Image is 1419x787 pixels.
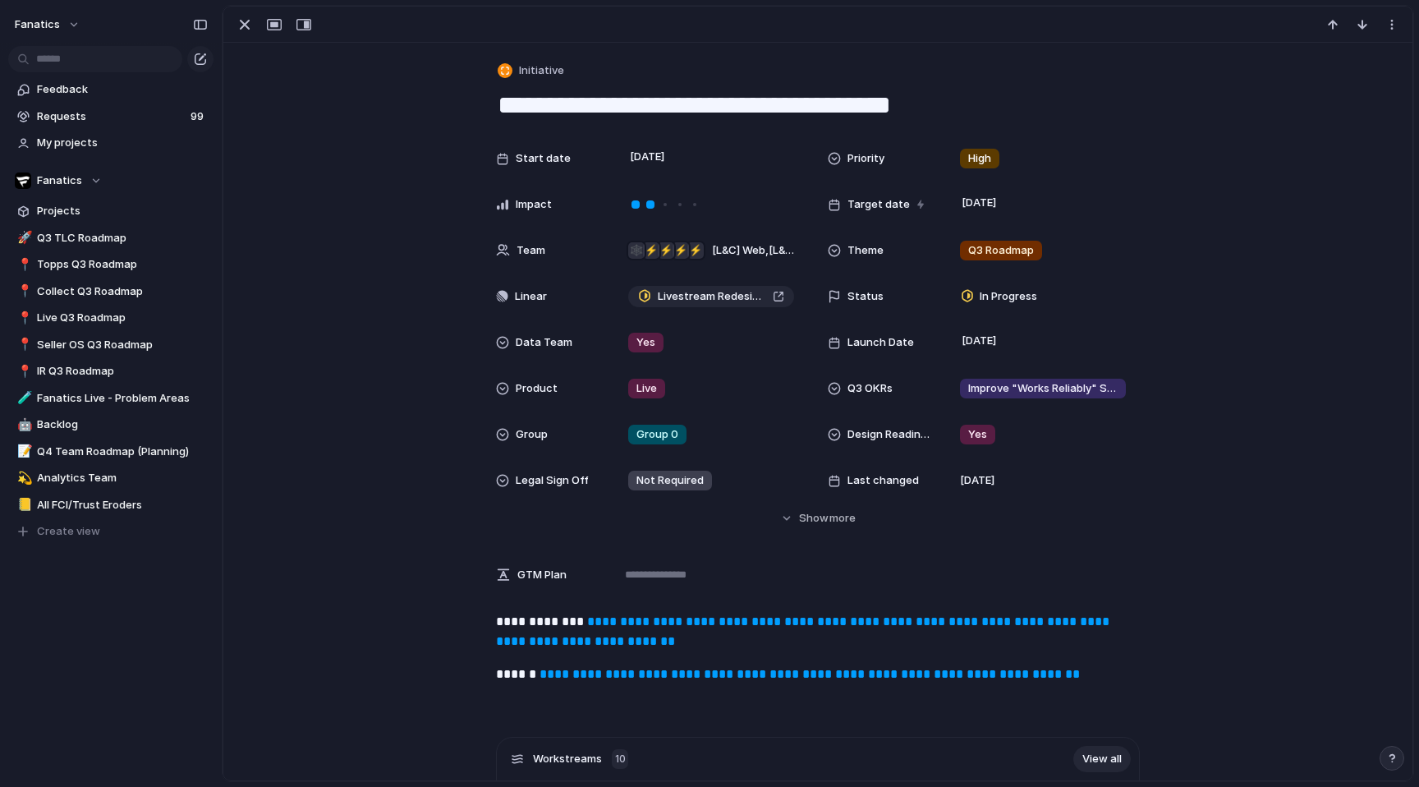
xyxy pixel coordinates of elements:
[17,228,29,247] div: 🚀
[8,493,214,518] a: 📒All FCI/Trust Eroders
[15,283,31,300] button: 📍
[628,286,794,307] a: Livestream Redesign (iOS and Android)
[17,282,29,301] div: 📍
[15,390,31,407] button: 🧪
[37,203,208,219] span: Projects
[8,226,214,251] div: 🚀Q3 TLC Roadmap
[847,242,884,259] span: Theme
[17,469,29,488] div: 💫
[968,426,987,443] span: Yes
[519,62,564,79] span: Initiative
[516,380,558,397] span: Product
[1073,746,1131,772] a: View all
[516,196,552,213] span: Impact
[516,334,572,351] span: Data Team
[37,444,208,460] span: Q4 Team Roadmap (Planning)
[37,417,208,433] span: Backlog
[516,472,589,489] span: Legal Sign Off
[533,751,602,767] span: Workstreams
[37,283,208,300] span: Collect Q3 Roadmap
[628,242,645,259] div: 🕸
[17,362,29,381] div: 📍
[8,466,214,490] div: 💫Analytics Team
[847,150,884,167] span: Priority
[17,389,29,407] div: 🧪
[15,230,31,246] button: 🚀
[8,199,214,223] a: Projects
[17,335,29,354] div: 📍
[15,417,31,433] button: 🤖
[37,135,208,151] span: My projects
[37,363,208,380] span: IR Q3 Roadmap
[829,510,856,527] span: more
[37,390,208,407] span: Fanatics Live - Problem Areas
[8,279,214,304] a: 📍Collect Q3 Roadmap
[8,306,214,330] a: 📍Live Q3 Roadmap
[687,242,704,259] div: ⚡
[17,416,29,435] div: 🤖
[636,380,657,397] span: Live
[636,334,655,351] span: Yes
[517,242,545,259] span: Team
[8,359,214,384] a: 📍IR Q3 Roadmap
[15,337,31,353] button: 📍
[636,426,678,443] span: Group 0
[37,108,186,125] span: Requests
[17,309,29,328] div: 📍
[712,242,794,259] span: [L&C] Web , [L&C] Backend , [L&C] iOS , [L&C] Android , Design Team
[8,77,214,102] a: Feedback
[8,104,214,129] a: Requests99
[636,472,704,489] span: Not Required
[957,331,1001,351] span: [DATE]
[516,150,571,167] span: Start date
[7,12,89,38] button: fanatics
[980,288,1037,305] span: In Progress
[15,16,60,33] span: fanatics
[37,81,208,98] span: Feedback
[673,242,689,259] div: ⚡
[8,131,214,155] a: My projects
[37,230,208,246] span: Q3 TLC Roadmap
[8,519,214,544] button: Create view
[17,442,29,461] div: 📝
[658,242,674,259] div: ⚡
[658,288,766,305] span: Livestream Redesign (iOS and Android)
[15,497,31,513] button: 📒
[8,412,214,437] div: 🤖Backlog
[17,255,29,274] div: 📍
[847,426,933,443] span: Design Readiness
[8,252,214,277] a: 📍Topps Q3 Roadmap
[494,59,569,83] button: Initiative
[799,510,829,527] span: Show
[847,472,919,489] span: Last changed
[37,523,100,540] span: Create view
[626,147,669,167] span: [DATE]
[517,567,567,583] span: GTM Plan
[37,337,208,353] span: Seller OS Q3 Roadmap
[8,333,214,357] a: 📍Seller OS Q3 Roadmap
[17,495,29,514] div: 📒
[15,256,31,273] button: 📍
[847,334,914,351] span: Launch Date
[612,749,628,769] div: 10
[8,386,214,411] a: 🧪Fanatics Live - Problem Areas
[847,288,884,305] span: Status
[516,426,548,443] span: Group
[515,288,547,305] span: Linear
[37,256,208,273] span: Topps Q3 Roadmap
[15,470,31,486] button: 💫
[15,310,31,326] button: 📍
[957,193,1001,213] span: [DATE]
[15,363,31,380] button: 📍
[37,497,208,513] span: All FCI/Trust Eroders
[960,472,994,489] span: [DATE]
[191,108,207,125] span: 99
[37,470,208,486] span: Analytics Team
[496,504,1140,533] button: Showmore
